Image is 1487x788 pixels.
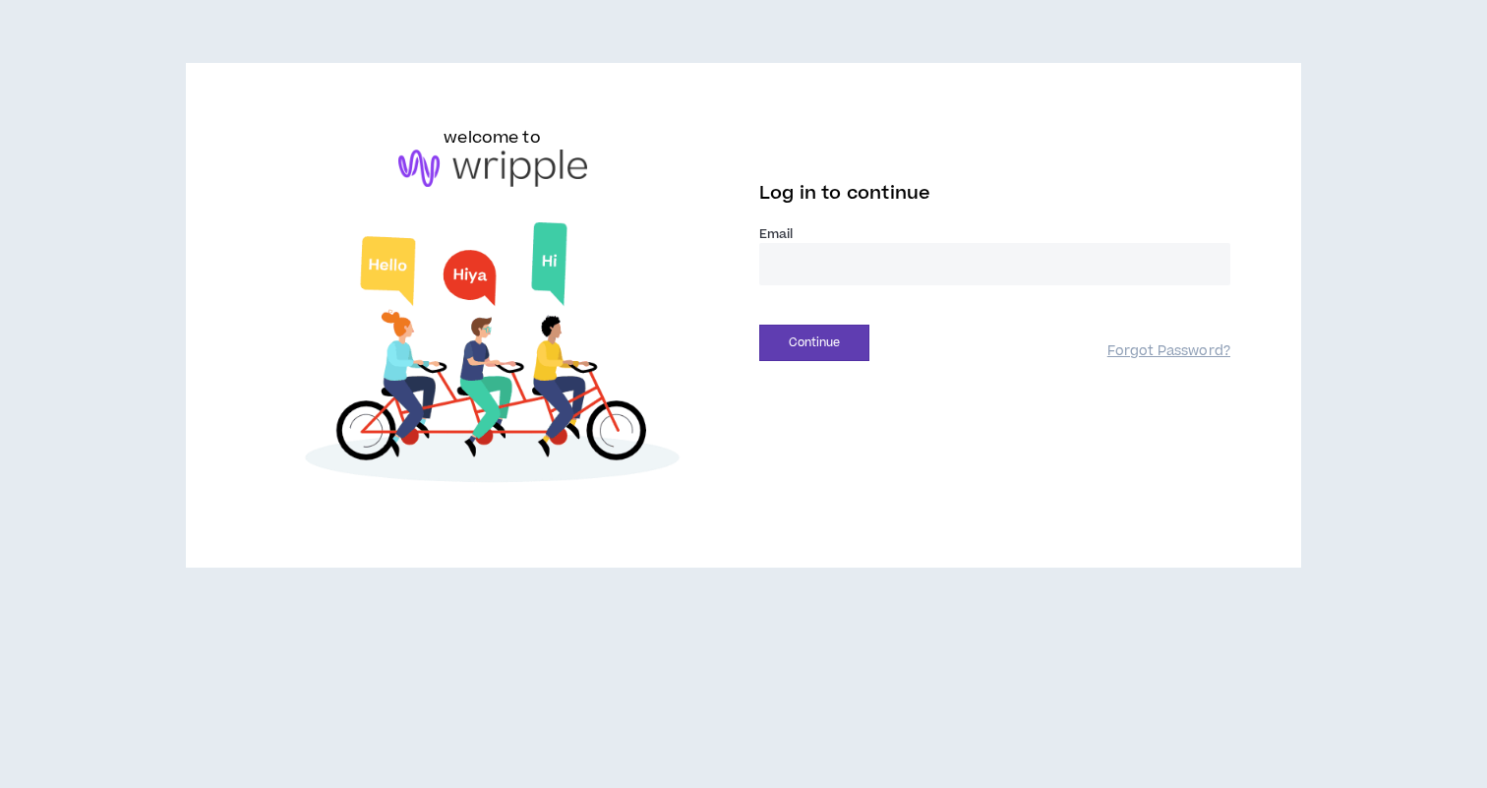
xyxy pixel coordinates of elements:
[759,181,930,206] span: Log in to continue
[257,207,728,505] img: Welcome to Wripple
[759,225,1230,243] label: Email
[398,150,587,187] img: logo-brand.png
[1107,342,1230,361] a: Forgot Password?
[444,126,541,150] h6: welcome to
[759,325,869,361] button: Continue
